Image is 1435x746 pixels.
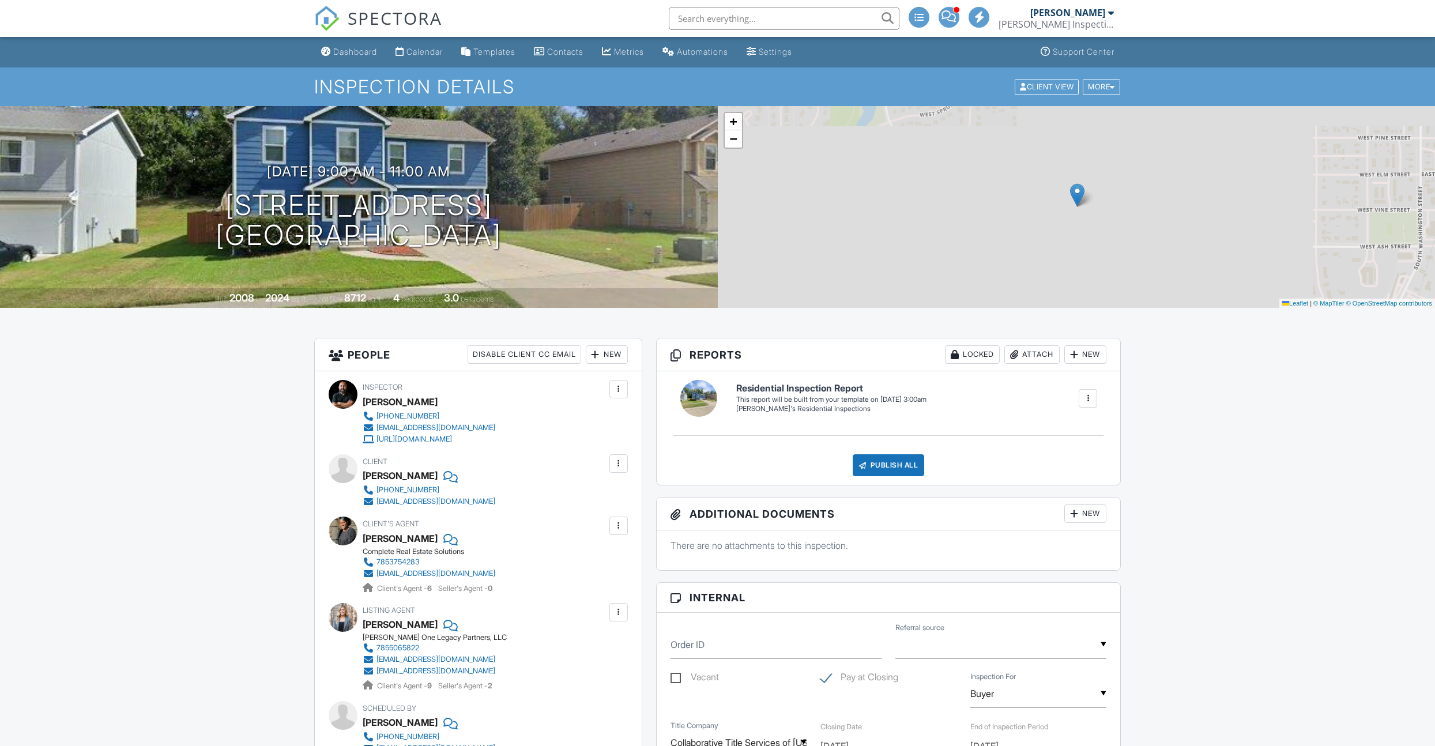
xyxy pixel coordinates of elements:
[376,412,439,421] div: [PHONE_NUMBER]
[363,530,438,547] a: [PERSON_NAME]
[406,47,443,56] div: Calendar
[586,345,628,364] div: New
[265,292,289,304] div: 2024
[363,434,495,445] a: [URL][DOMAIN_NAME]
[376,435,452,444] div: [URL][DOMAIN_NAME]
[1282,300,1308,307] a: Leaflet
[363,665,498,677] a: [EMAIL_ADDRESS][DOMAIN_NAME]
[438,584,492,593] span: Seller's Agent -
[657,498,1121,530] h3: Additional Documents
[1015,79,1079,95] div: Client View
[363,731,495,743] a: [PHONE_NUMBER]
[657,338,1121,371] h3: Reports
[376,485,439,495] div: [PHONE_NUMBER]
[363,654,498,665] a: [EMAIL_ADDRESS][DOMAIN_NAME]
[363,484,495,496] a: [PHONE_NUMBER]
[1064,504,1106,523] div: New
[729,131,737,146] span: −
[444,292,459,304] div: 3.0
[376,732,439,741] div: [PHONE_NUMBER]
[1310,300,1312,307] span: |
[736,395,926,404] div: This report will be built from your template on [DATE] 3:00am
[1083,79,1120,95] div: More
[314,6,340,31] img: The Best Home Inspection Software - Spectora
[1070,183,1084,207] img: Marker
[363,633,507,642] div: [PERSON_NAME] One Legacy Partners, LLC
[597,42,649,63] a: Metrics
[736,383,926,394] h6: Residential Inspection Report
[368,295,382,303] span: sq.ft.
[363,704,416,713] span: Scheduled By
[853,454,925,476] div: Publish All
[363,714,438,731] div: [PERSON_NAME]
[759,47,792,56] div: Settings
[614,47,644,56] div: Metrics
[376,666,495,676] div: [EMAIL_ADDRESS][DOMAIN_NAME]
[376,643,419,653] div: 7855065822
[376,423,495,432] div: [EMAIL_ADDRESS][DOMAIN_NAME]
[999,18,1114,30] div: Mertz Inspections
[729,114,737,129] span: +
[488,681,492,690] strong: 2
[391,42,447,63] a: Calendar
[363,616,438,633] a: [PERSON_NAME]
[671,672,719,686] label: Vacant
[267,164,450,179] h3: [DATE] 9:00 am - 11:00 am
[427,584,432,593] strong: 6
[363,556,495,568] a: 7853754283
[318,295,342,303] span: Lot Size
[895,623,944,633] label: Referral source
[427,681,432,690] strong: 9
[945,345,1000,364] div: Locked
[529,42,588,63] a: Contacts
[377,584,434,593] span: Client's Agent -
[363,568,495,579] a: [EMAIL_ADDRESS][DOMAIN_NAME]
[363,606,415,615] span: Listing Agent
[363,383,402,391] span: Inspector
[363,457,387,466] span: Client
[317,42,382,63] a: Dashboard
[376,557,420,567] div: 7853754283
[401,295,433,303] span: bedrooms
[1004,345,1060,364] div: Attach
[1036,42,1119,63] a: Support Center
[215,295,228,303] span: Built
[970,722,1048,731] label: End of Inspection Period
[1014,82,1082,91] a: Client View
[1030,7,1105,18] div: [PERSON_NAME]
[1346,300,1432,307] a: © OpenStreetMap contributors
[229,292,254,304] div: 2008
[363,410,495,422] a: [PHONE_NUMBER]
[820,672,898,686] label: Pay at Closing
[315,338,642,371] h3: People
[363,467,438,484] div: [PERSON_NAME]
[725,113,742,130] a: Zoom in
[333,47,377,56] div: Dashboard
[736,404,926,414] div: [PERSON_NAME]'s Residential Inspections
[547,47,583,56] div: Contacts
[742,42,797,63] a: Settings
[376,569,495,578] div: [EMAIL_ADDRESS][DOMAIN_NAME]
[363,393,438,410] div: [PERSON_NAME]
[671,638,705,651] label: Order ID
[457,42,520,63] a: Templates
[363,496,495,507] a: [EMAIL_ADDRESS][DOMAIN_NAME]
[314,16,442,40] a: SPECTORA
[314,77,1121,97] h1: Inspection Details
[363,422,495,434] a: [EMAIL_ADDRESS][DOMAIN_NAME]
[348,6,442,30] span: SPECTORA
[376,655,495,664] div: [EMAIL_ADDRESS][DOMAIN_NAME]
[468,345,581,364] div: Disable Client CC Email
[376,497,495,506] div: [EMAIL_ADDRESS][DOMAIN_NAME]
[669,7,899,30] input: Search everything...
[658,42,733,63] a: Automations (Advanced)
[363,642,498,654] a: 7855065822
[657,583,1121,613] h3: Internal
[363,547,504,556] div: Complete Real Estate Solutions
[363,519,419,528] span: Client's Agent
[216,190,502,251] h1: [STREET_ADDRESS] [GEOGRAPHIC_DATA]
[393,292,400,304] div: 4
[671,539,1107,552] p: There are no attachments to this inspection.
[344,292,366,304] div: 8712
